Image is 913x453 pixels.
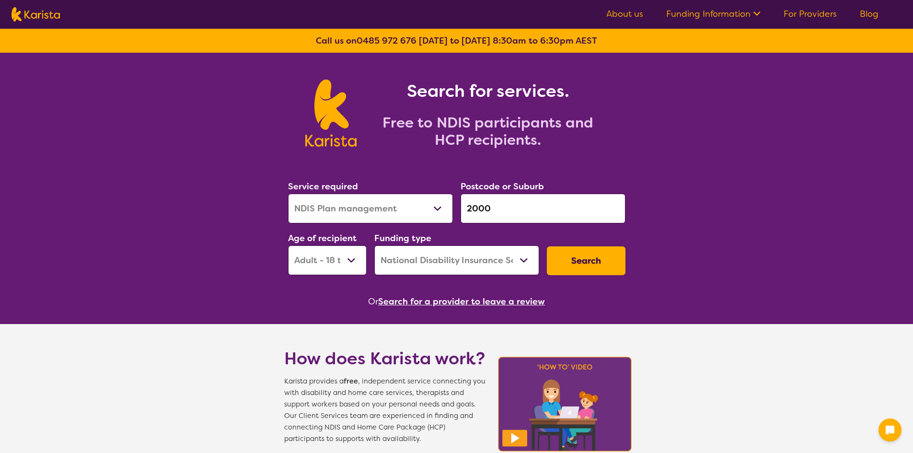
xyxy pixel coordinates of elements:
span: Or [368,294,378,309]
a: About us [606,8,643,20]
img: Karista logo [305,80,357,147]
a: 0485 972 676 [357,35,416,46]
b: Call us on [DATE] to [DATE] 8:30am to 6:30pm AEST [316,35,597,46]
h1: How does Karista work? [284,347,485,370]
h2: Free to NDIS participants and HCP recipients. [368,114,608,149]
label: Postcode or Suburb [461,181,544,192]
label: Service required [288,181,358,192]
a: Blog [860,8,878,20]
button: Search [547,246,625,275]
button: Search for a provider to leave a review [378,294,545,309]
span: Karista provides a , independent service connecting you with disability and home care services, t... [284,376,485,445]
img: Karista logo [12,7,60,22]
input: Type [461,194,625,223]
a: For Providers [784,8,837,20]
a: Funding Information [666,8,761,20]
h1: Search for services. [368,80,608,103]
label: Age of recipient [288,232,357,244]
b: free [344,377,358,386]
label: Funding type [374,232,431,244]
